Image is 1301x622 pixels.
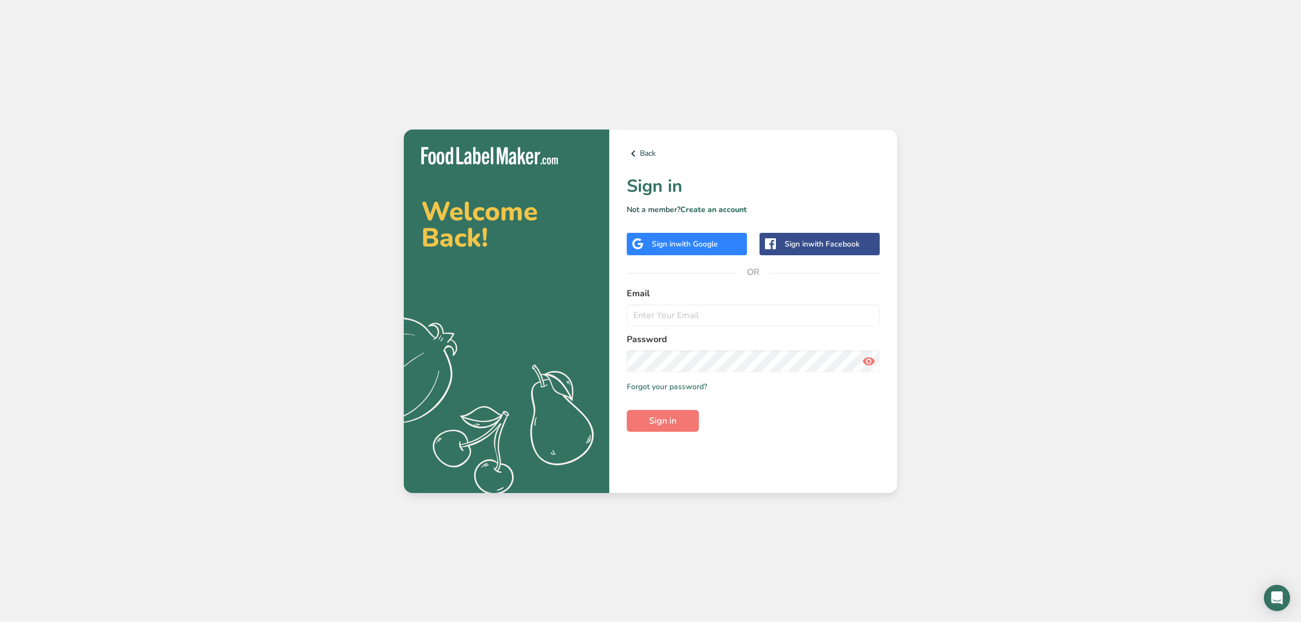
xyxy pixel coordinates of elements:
img: Food Label Maker [421,147,558,165]
p: Not a member? [627,204,880,215]
input: Enter Your Email [627,304,880,326]
h2: Welcome Back! [421,198,592,251]
span: with Facebook [808,239,860,249]
div: Open Intercom Messenger [1264,585,1290,611]
span: with Google [675,239,718,249]
a: Back [627,147,880,160]
a: Forgot your password? [627,381,707,392]
button: Sign in [627,410,699,432]
a: Create an account [680,204,747,215]
h1: Sign in [627,173,880,199]
div: Sign in [652,238,718,250]
span: Sign in [649,414,676,427]
div: Sign in [785,238,860,250]
span: OR [737,256,770,289]
label: Password [627,333,880,346]
label: Email [627,287,880,300]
